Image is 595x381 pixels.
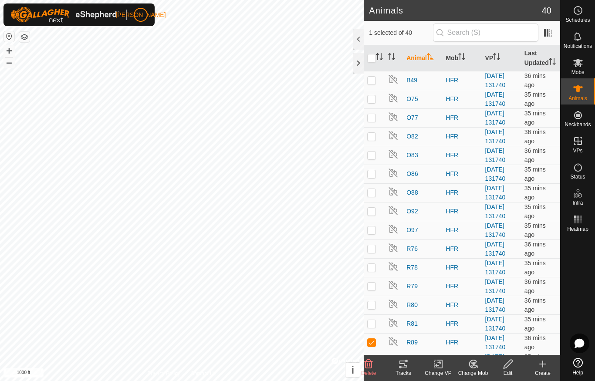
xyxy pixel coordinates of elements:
a: [DATE] 131740 [485,91,506,107]
img: Gallagher Logo [10,7,119,23]
div: Create [525,369,560,377]
div: HFR [446,282,478,291]
div: HFR [446,207,478,216]
th: Mob [442,45,481,71]
button: + [4,46,14,56]
span: 12 Aug 2025 at 10:32 am [524,147,546,163]
img: returning off [388,299,399,309]
img: returning off [388,186,399,197]
p-sorticon: Activate to sort [427,54,434,61]
span: O86 [406,169,418,179]
img: returning off [388,74,399,84]
a: [DATE] 131740 [485,222,506,238]
a: Privacy Policy [148,370,180,378]
a: [DATE] 131740 [485,353,506,369]
span: R76 [406,244,418,253]
img: returning off [388,130,399,141]
a: Help [561,354,595,379]
p-sorticon: Activate to sort [549,59,556,66]
span: 12 Aug 2025 at 10:32 am [524,334,546,351]
span: Neckbands [565,122,591,127]
a: [DATE] 131740 [485,260,506,276]
img: returning off [388,336,399,347]
th: Animal [403,45,442,71]
button: Map Layers [19,32,30,42]
span: 12 Aug 2025 at 10:33 am [524,353,546,369]
span: 12 Aug 2025 at 10:32 am [524,203,546,219]
div: HFR [446,169,478,179]
h2: Animals [369,5,542,16]
div: Change VP [421,369,456,377]
p-sorticon: Activate to sort [388,54,395,61]
span: 12 Aug 2025 at 10:32 am [524,166,546,182]
span: 12 Aug 2025 at 10:32 am [524,316,546,332]
span: O83 [406,151,418,160]
span: Animals [568,96,587,101]
span: 12 Aug 2025 at 10:32 am [524,72,546,88]
img: returning off [388,261,399,272]
a: [DATE] 131740 [485,316,506,332]
span: Help [572,370,583,375]
span: 12 Aug 2025 at 10:32 am [524,128,546,145]
span: 12 Aug 2025 at 10:32 am [524,297,546,313]
p-sorticon: Activate to sort [493,54,500,61]
div: HFR [446,319,478,328]
a: [DATE] 131740 [485,334,506,351]
img: returning off [388,93,399,103]
span: 12 Aug 2025 at 10:32 am [524,222,546,238]
span: R78 [406,263,418,272]
span: R79 [406,282,418,291]
div: HFR [446,132,478,141]
span: O88 [406,188,418,197]
span: O75 [406,94,418,104]
span: B49 [406,76,417,85]
img: returning off [388,355,399,365]
img: returning off [388,224,399,234]
span: O92 [406,207,418,216]
a: [DATE] 131740 [485,72,506,88]
span: Infra [572,200,583,206]
span: 12 Aug 2025 at 10:32 am [524,278,546,294]
div: HFR [446,188,478,197]
span: O82 [406,132,418,141]
a: [DATE] 131740 [485,128,506,145]
span: Schedules [565,17,590,23]
span: 12 Aug 2025 at 10:33 am [524,260,546,276]
span: O97 [406,226,418,235]
span: i [351,364,354,376]
span: 12 Aug 2025 at 10:32 am [524,185,546,201]
img: returning off [388,149,399,159]
div: HFR [446,113,478,122]
span: R80 [406,300,418,310]
p-sorticon: Activate to sort [458,54,465,61]
a: [DATE] 131740 [485,147,506,163]
span: [PERSON_NAME] [115,10,166,20]
a: [DATE] 131740 [485,203,506,219]
th: VP [482,45,521,71]
span: O77 [406,113,418,122]
a: [DATE] 131740 [485,241,506,257]
div: HFR [446,244,478,253]
button: i [345,363,360,377]
img: returning off [388,168,399,178]
div: HFR [446,300,478,310]
div: HFR [446,94,478,104]
span: Delete [361,370,376,376]
a: [DATE] 131740 [485,278,506,294]
p-sorticon: Activate to sort [376,54,383,61]
span: Mobs [571,70,584,75]
div: HFR [446,151,478,160]
img: returning off [388,317,399,328]
img: returning off [388,243,399,253]
div: HFR [446,338,478,347]
a: Contact Us [190,370,216,378]
img: returning off [388,111,399,122]
span: Status [570,174,585,179]
a: [DATE] 131740 [485,166,506,182]
img: returning off [388,280,399,290]
div: HFR [446,226,478,235]
div: HFR [446,263,478,272]
span: 12 Aug 2025 at 10:32 am [524,241,546,257]
span: R89 [406,338,418,347]
th: Last Updated [521,45,560,71]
